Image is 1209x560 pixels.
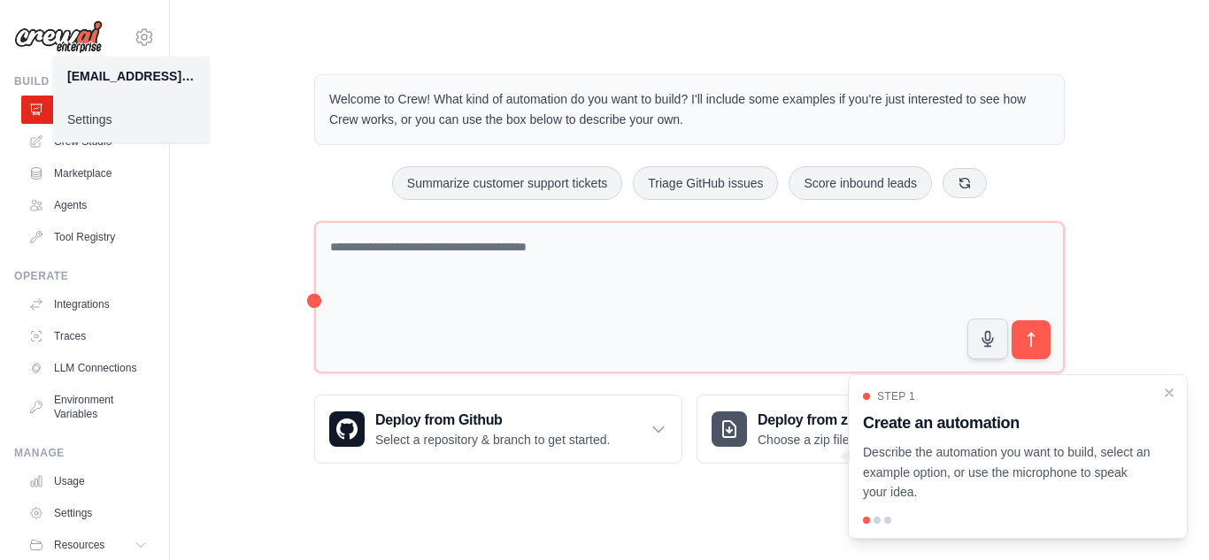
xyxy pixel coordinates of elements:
button: Summarize customer support tickets [392,166,622,200]
div: Manage [14,446,155,460]
a: LLM Connections [21,354,155,382]
a: Settings [21,499,155,527]
div: [EMAIL_ADDRESS][PERSON_NAME][PERSON_NAME][DOMAIN_NAME] [67,67,195,85]
button: Triage GitHub issues [633,166,778,200]
p: Select a repository & branch to get started. [375,431,610,449]
h3: Deploy from Github [375,410,610,431]
button: Close walkthrough [1162,386,1176,400]
iframe: Chat Widget [1120,475,1209,560]
span: Step 1 [877,389,915,403]
button: Resources [21,531,155,559]
h3: Deploy from zip file [758,410,907,431]
img: Logo [14,20,103,54]
span: Resources [54,538,104,552]
a: Integrations [21,290,155,318]
a: Automations [21,96,155,124]
a: Tool Registry [21,223,155,251]
h3: Create an automation [863,410,1151,435]
a: Usage [21,467,155,495]
a: Crew Studio [21,127,155,156]
a: Agents [21,191,155,219]
p: Welcome to Crew! What kind of automation do you want to build? I'll include some examples if you'... [329,89,1050,130]
div: Operate [14,269,155,283]
div: Build [14,74,155,88]
p: Choose a zip file to upload. [758,431,907,449]
a: Traces [21,322,155,350]
a: Environment Variables [21,386,155,428]
button: Score inbound leads [789,166,932,200]
a: Marketplace [21,159,155,188]
p: Describe the automation you want to build, select an example option, or use the microphone to spe... [863,442,1151,502]
a: Settings [53,104,209,135]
